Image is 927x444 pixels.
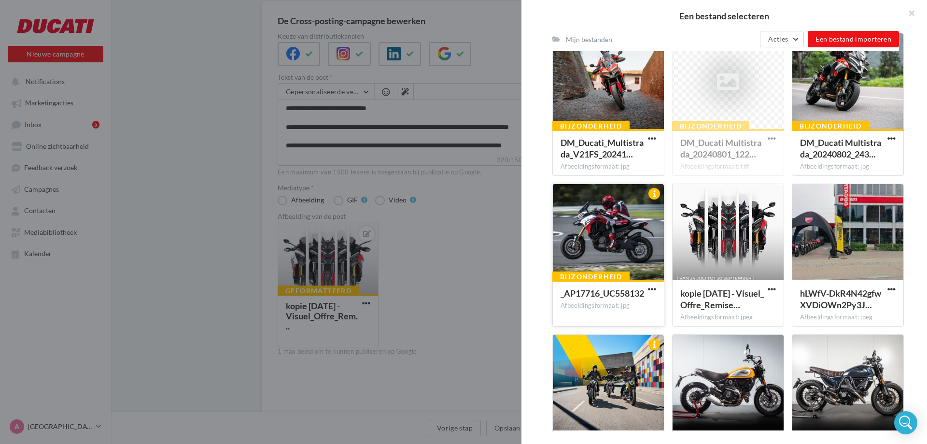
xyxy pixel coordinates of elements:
[815,35,891,43] span: Een bestand importeren
[552,272,630,282] div: Bijzonderheid
[800,288,881,310] span: hLWfV-DkR4N42gfwXVDiOWn2Py3J7wlWaXgcNDj8paT95O8lK5CJz28YAJUYNNEAN-N3QZZkDfaygrVA=s0
[561,288,644,299] span: _AP17716_UC558132
[680,288,764,310] span: kopie 27-08-2025 - Visuel_Offre_Remise_MTS_Feed_Benelux NL
[768,35,788,43] span: Acties
[760,31,804,47] button: Acties
[537,12,912,20] h2: Een bestand selecteren
[800,162,896,171] div: Afbeeldingsformaat: jpg
[561,301,656,310] div: Afbeeldingsformaat: jpg
[680,313,776,322] div: Afbeeldingsformaat: jpeg
[894,411,917,434] div: Open Intercom Messenger
[561,162,656,171] div: Afbeeldingsformaat: jpg
[552,121,630,131] div: Bijzonderheid
[566,35,612,44] div: Mijn bestanden
[561,137,644,159] span: DM_Ducati_Multistrada_V21FS_20241114_23986_UC732095
[792,121,869,131] div: Bijzonderheid
[808,31,899,47] button: Een bestand importeren
[800,313,896,322] div: Afbeeldingsformaat: jpeg
[800,137,881,159] span: DM_Ducati Multistrada_20240802_24301_UC682500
